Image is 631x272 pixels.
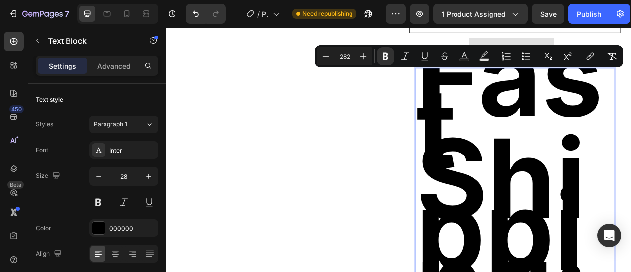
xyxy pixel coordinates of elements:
button: Save [532,4,564,24]
p: Video [502,18,540,37]
p: 7 [65,8,69,20]
span: Need republishing [302,9,352,18]
div: Undo/Redo [186,4,226,24]
div: Text style [36,95,63,104]
div: Color [36,224,51,233]
p: Advanced [97,61,131,71]
span: 1 product assigned [442,9,506,19]
div: Font [36,146,48,155]
button: 7 [4,4,73,24]
p: Settings [49,61,76,71]
div: Styles [36,120,53,129]
div: 450 [9,105,24,113]
span: Paragraph 1 [94,120,127,129]
span: Save [540,10,557,18]
div: Inter [109,146,156,155]
div: Open Intercom Messenger [597,224,621,247]
span: Product Page - [DATE] 12:45:28 [262,9,269,19]
div: Beta [7,181,24,189]
button: Publish [568,4,610,24]
div: Publish [577,9,601,19]
iframe: Design area [166,28,631,272]
div: Align [36,247,64,261]
div: Editor contextual toolbar [315,45,623,67]
div: Size [36,169,62,183]
p: Text Block [48,35,132,47]
button: Paragraph 1 [89,116,158,133]
span: / [257,9,260,19]
button: 1 product assigned [433,4,528,24]
div: 000000 [109,224,156,233]
strong: Shipping info [394,19,484,36]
